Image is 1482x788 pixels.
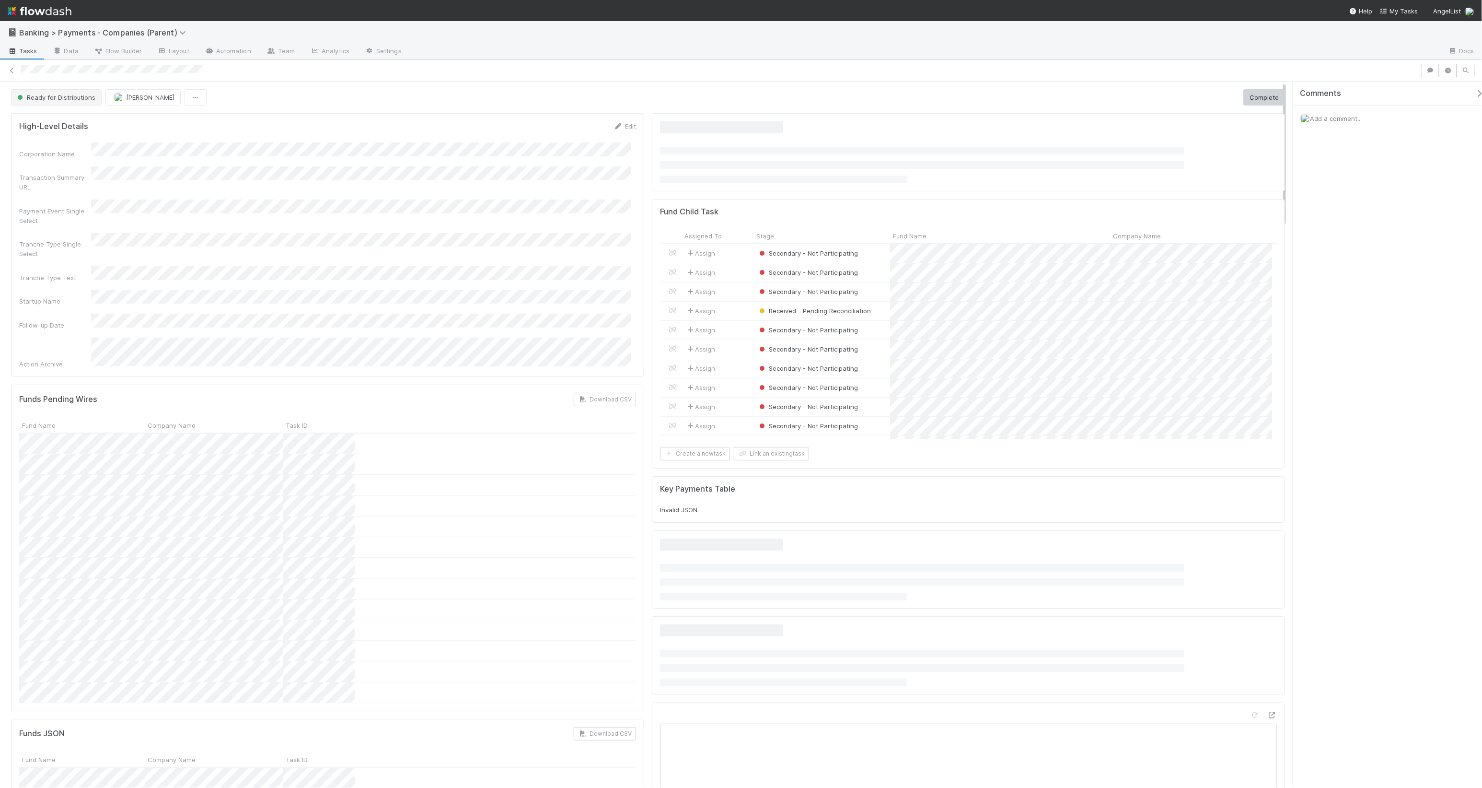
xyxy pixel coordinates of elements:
[757,268,858,277] div: Secondary - Not Participating
[756,231,774,241] span: Stage
[19,273,91,282] div: Tranche Type Text
[757,288,858,295] span: Secondary - Not Participating
[1440,44,1482,59] a: Docs
[150,44,197,59] a: Layout
[574,393,636,406] button: Download CSV
[1300,114,1310,123] img: avatar_c6c9a18c-a1dc-4048-8eac-219674057138.png
[19,320,91,330] div: Follow-up Date
[126,94,174,101] span: [PERSON_NAME]
[685,402,715,412] span: Assign
[757,364,858,373] div: Secondary - Not Participating
[1465,7,1474,16] img: avatar_c6c9a18c-a1dc-4048-8eac-219674057138.png
[893,231,926,241] span: Fund Name
[757,384,858,391] span: Secondary - Not Participating
[19,149,91,159] div: Corporation Name
[757,402,858,412] div: Secondary - Not Participating
[734,447,809,460] button: Link an existingtask
[685,383,715,392] span: Assign
[1349,6,1372,16] div: Help
[45,44,86,59] a: Data
[15,94,95,101] span: Ready for Distributions
[757,344,858,354] div: Secondary - Not Participating
[1433,7,1461,15] span: AngelList
[8,46,37,56] span: Tasks
[685,325,715,335] span: Assign
[197,44,259,59] a: Automation
[302,44,357,59] a: Analytics
[614,122,636,130] a: Edit
[685,287,715,296] span: Assign
[757,248,858,258] div: Secondary - Not Participating
[19,418,145,433] div: Fund Name
[94,46,142,56] span: Flow Builder
[757,269,858,276] span: Secondary - Not Participating
[685,344,715,354] span: Assign
[757,307,871,315] span: Received - Pending Reconciliation
[574,727,636,741] button: Download CSV
[283,752,355,767] div: Task ID
[660,447,730,460] button: Create a newtask
[86,44,150,59] a: Flow Builder
[1300,89,1341,98] span: Comments
[685,421,715,431] span: Assign
[19,729,65,739] h5: Funds JSON
[660,484,735,494] h5: Key Payments Table
[1310,115,1362,122] span: Add a comment...
[1113,231,1161,241] span: Company Name
[11,89,102,106] button: Ready for Distributions
[757,326,858,334] span: Secondary - Not Participating
[757,249,858,257] span: Secondary - Not Participating
[105,89,181,106] button: [PERSON_NAME]
[283,418,355,433] div: Task ID
[1243,89,1285,106] button: Complete
[757,422,858,430] span: Secondary - Not Participating
[19,239,91,259] div: Tranche Type Single Select
[660,207,718,217] h5: Fund Child Task
[1380,7,1418,15] span: My Tasks
[19,359,91,369] div: Action Archive
[8,28,17,36] span: 📓
[114,93,123,102] img: avatar_99e80e95-8f0d-4917-ae3c-b5dad577a2b5.png
[19,752,145,767] div: Fund Name
[684,231,722,241] span: Assigned To
[757,383,858,392] div: Secondary - Not Participating
[757,306,871,316] div: Received - Pending Reconciliation
[660,505,1277,515] div: Invalid JSON.
[357,44,409,59] a: Settings
[757,325,858,335] div: Secondary - Not Participating
[685,248,715,258] span: Assign
[19,206,91,225] div: Payment Event Single Select
[685,306,715,316] span: Assign
[19,296,91,306] div: Startup Name
[19,28,191,37] span: Banking > Payments - Companies (Parent)
[757,287,858,296] div: Secondary - Not Participating
[757,403,858,411] span: Secondary - Not Participating
[1380,6,1418,16] a: My Tasks
[757,421,858,431] div: Secondary - Not Participating
[19,122,88,131] h5: High-Level Details
[145,418,283,433] div: Company Name
[19,173,91,192] div: Transaction Summary URL
[19,395,97,404] h5: Funds Pending Wires
[8,3,71,19] img: logo-inverted-e16ddd16eac7371096b0.svg
[685,268,715,277] span: Assign
[145,752,283,767] div: Company Name
[757,365,858,372] span: Secondary - Not Participating
[757,345,858,353] span: Secondary - Not Participating
[259,44,302,59] a: Team
[685,364,715,373] span: Assign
